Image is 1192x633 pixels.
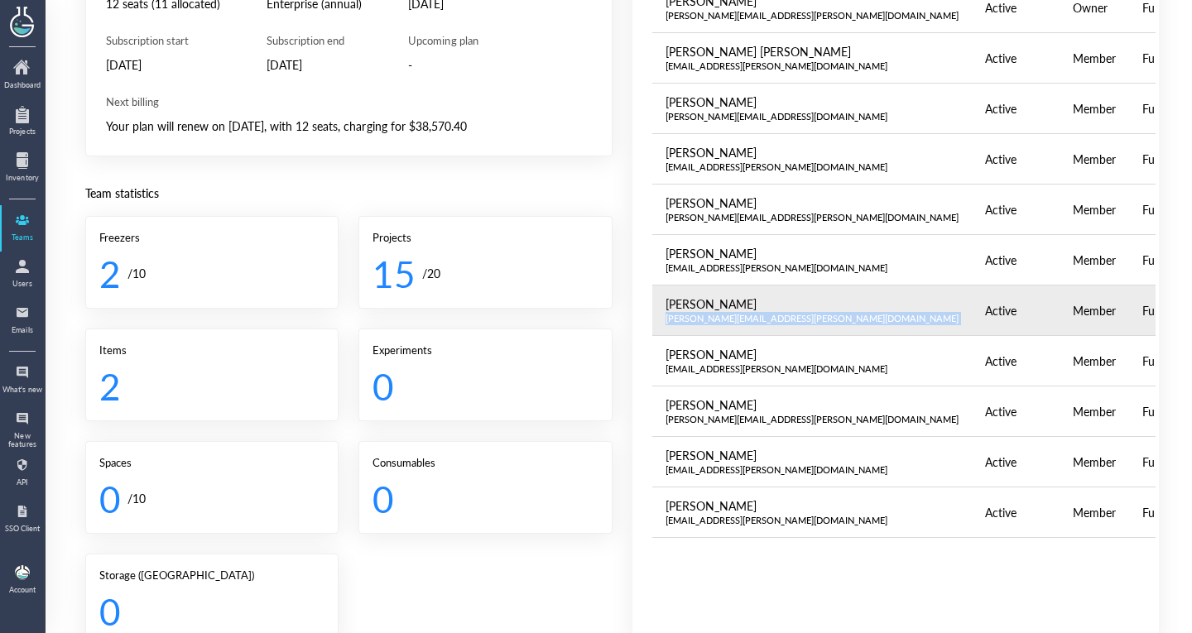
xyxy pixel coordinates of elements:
div: [PERSON_NAME][EMAIL_ADDRESS][PERSON_NAME][DOMAIN_NAME] [666,312,959,325]
td: Active [972,285,1060,336]
div: Experiments [372,343,598,357]
td: Member [1060,134,1129,185]
td: Member [1060,285,1129,336]
td: Active [972,185,1060,235]
td: Member [1060,437,1129,487]
div: Items [99,343,324,357]
div: Inventory [2,174,43,182]
a: API [2,452,43,495]
div: [DATE] [106,55,220,74]
div: [EMAIL_ADDRESS][PERSON_NAME][DOMAIN_NAME] [666,463,959,477]
div: [EMAIL_ADDRESS][PERSON_NAME][DOMAIN_NAME] [666,261,959,275]
td: Full [1129,235,1191,285]
div: [PERSON_NAME] [666,144,959,161]
div: Teams [2,233,43,242]
div: [DATE] [267,55,362,74]
div: / 10 [127,263,146,283]
td: Active [972,336,1060,386]
div: Subscription end [267,33,362,48]
div: [PERSON_NAME] [666,447,959,463]
div: [EMAIL_ADDRESS][PERSON_NAME][DOMAIN_NAME] [666,161,959,174]
a: Emails [2,300,43,343]
td: Full [1129,84,1191,134]
div: Team statistics [85,183,613,203]
div: [EMAIL_ADDRESS][PERSON_NAME][DOMAIN_NAME] [666,362,959,376]
a: Users [2,253,43,296]
td: Active [972,235,1060,285]
td: Member [1060,84,1129,134]
div: [PERSON_NAME] [PERSON_NAME] [666,43,959,60]
div: SSO Client [2,525,43,533]
div: [PERSON_NAME] [666,94,959,110]
div: [PERSON_NAME] [666,396,959,413]
div: Account [9,586,36,594]
td: Member [1060,235,1129,285]
div: Emails [2,326,43,334]
div: Projects [2,127,43,136]
td: Active [972,386,1060,437]
a: Dashboard [2,55,43,98]
div: Your plan will renew on [DATE], with 12 seats, charging for $38,570.40 [106,116,592,136]
td: Full [1129,437,1191,487]
a: Projects [2,101,43,144]
td: Full [1129,386,1191,437]
div: Upcoming plan [408,33,478,48]
div: [EMAIL_ADDRESS][PERSON_NAME][DOMAIN_NAME] [666,514,959,527]
div: [PERSON_NAME] [666,346,959,362]
td: Member [1060,33,1129,84]
div: 2 [99,252,121,295]
div: 15 [372,252,416,295]
div: 0 [372,477,584,520]
div: [PERSON_NAME][EMAIL_ADDRESS][PERSON_NAME][DOMAIN_NAME] [666,9,959,22]
div: Subscription start [106,33,220,48]
div: 0 [99,589,311,632]
td: Full [1129,336,1191,386]
div: 0 [99,477,121,520]
div: Next billing [106,94,592,109]
div: Freezers [99,230,324,245]
div: Projects [372,230,598,245]
td: Member [1060,386,1129,437]
a: New features [2,405,43,448]
div: What's new [2,386,43,394]
div: [PERSON_NAME][EMAIL_ADDRESS][DOMAIN_NAME] [666,110,959,123]
div: [EMAIL_ADDRESS][PERSON_NAME][DOMAIN_NAME] [666,60,959,73]
td: Full [1129,285,1191,336]
div: Storage ([GEOGRAPHIC_DATA]) [99,568,324,583]
div: [PERSON_NAME][EMAIL_ADDRESS][PERSON_NAME][DOMAIN_NAME] [666,413,959,426]
div: Consumables [372,455,598,470]
div: 2 [99,364,311,407]
td: Active [972,33,1060,84]
img: genemod logo [2,1,42,40]
td: Active [972,84,1060,134]
div: API [2,478,43,487]
a: What's new [2,359,43,402]
div: Users [2,280,43,288]
div: New features [2,432,43,449]
td: Active [972,487,1060,538]
div: [PERSON_NAME] [666,497,959,514]
td: Full [1129,134,1191,185]
div: Spaces [99,455,324,470]
div: 0 [372,364,584,407]
div: / 20 [422,263,440,283]
td: Full [1129,185,1191,235]
td: Member [1060,487,1129,538]
a: Inventory [2,147,43,190]
div: / 10 [127,488,146,508]
a: SSO Client [2,498,43,541]
td: Active [972,437,1060,487]
td: Full [1129,33,1191,84]
div: [PERSON_NAME] [666,295,959,312]
img: b9474ba4-a536-45cc-a50d-c6e2543a7ac2.jpeg [15,565,30,580]
a: Teams [2,207,43,250]
div: [PERSON_NAME] [666,245,959,261]
td: Full [1129,487,1191,538]
td: Member [1060,336,1129,386]
div: [PERSON_NAME][EMAIL_ADDRESS][PERSON_NAME][DOMAIN_NAME] [666,211,959,224]
div: - [408,55,478,74]
td: Member [1060,185,1129,235]
div: [PERSON_NAME] [666,194,959,211]
div: Dashboard [2,81,43,89]
td: Active [972,134,1060,185]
